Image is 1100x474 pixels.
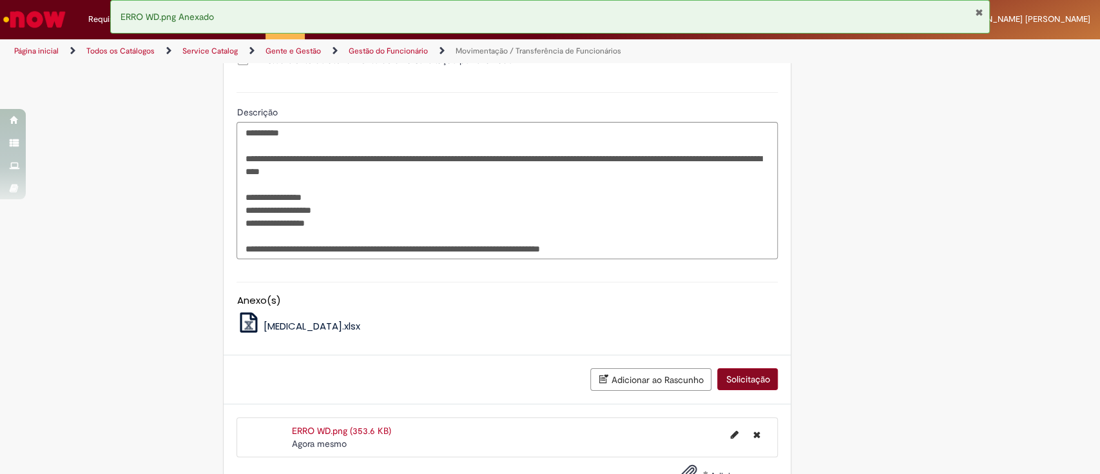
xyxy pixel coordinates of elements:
span: Agora mesmo [292,438,347,449]
span: Descrição [236,106,280,118]
a: Movimentação / Transferência de Funcionários [456,46,621,56]
a: [MEDICAL_DATA].xlsx [236,319,360,333]
span: ERRO WD.png Anexado [121,11,214,23]
h5: Anexo(s) [236,295,778,306]
ul: Trilhas de página [10,39,724,63]
button: Solicitação [717,368,778,390]
a: Todos os Catálogos [86,46,155,56]
a: Página inicial [14,46,59,56]
a: ERRO WD.png (353.6 KB) [292,425,391,437]
button: Adicionar ao Rascunho [590,368,711,391]
time: 29/09/2025 21:17:56 [292,438,347,449]
button: Fechar Notificação [974,7,983,17]
button: Excluir ERRO WD.png [745,424,767,445]
a: Service Catalog [182,46,238,56]
button: Editar nome de arquivo ERRO WD.png [722,424,746,445]
a: Gente e Gestão [265,46,321,56]
textarea: Descrição [236,122,778,260]
span: Requisições [88,13,133,26]
span: [PERSON_NAME] [PERSON_NAME] [958,14,1090,25]
a: Gestão do Funcionário [349,46,428,56]
span: [MEDICAL_DATA].xlsx [264,319,360,333]
img: ServiceNow [1,6,68,32]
